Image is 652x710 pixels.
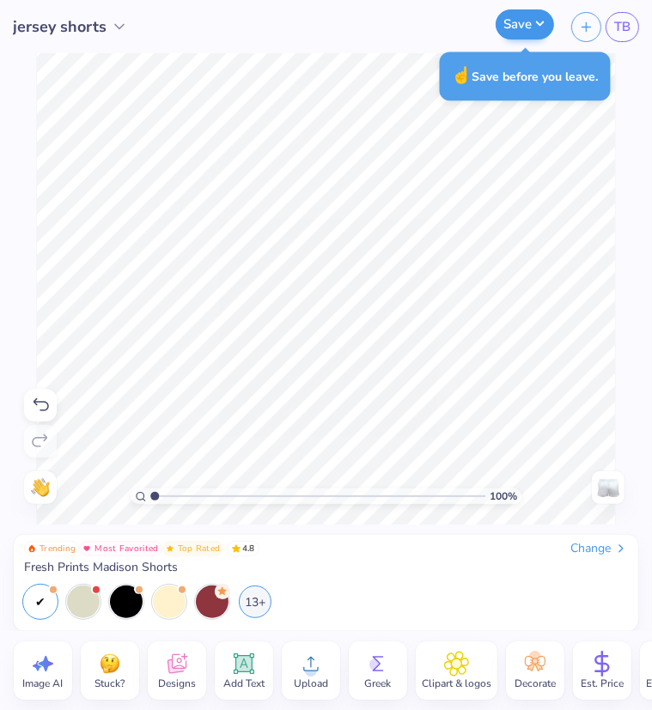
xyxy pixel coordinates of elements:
[594,474,622,501] img: Back
[452,64,472,87] span: ☝️
[27,544,36,553] img: Trending sort
[581,677,624,690] span: Est. Price
[24,541,79,556] button: Badge Button
[24,560,178,575] span: Fresh Prints Madison Shorts
[178,544,221,553] span: Top Rated
[606,12,639,42] a: TB
[440,52,611,100] div: Save before you leave.
[365,677,392,690] span: Greek
[490,489,517,504] span: 100 %
[223,677,265,690] span: Add Text
[13,15,107,39] span: jersey shorts
[570,541,628,556] div: Change
[166,544,174,553] img: Top Rated sort
[158,677,196,690] span: Designs
[82,544,91,553] img: Most Favorited sort
[162,541,224,556] button: Badge Button
[40,544,76,553] span: Trending
[515,677,556,690] span: Decorate
[496,9,554,39] button: Save
[239,586,271,618] div: 13+
[422,677,491,690] span: Clipart & logos
[294,677,328,690] span: Upload
[95,677,125,690] span: Stuck?
[227,541,259,556] span: 4.8
[23,677,64,690] span: Image AI
[97,651,123,677] img: Stuck?
[614,17,631,37] span: TB
[94,544,158,553] span: Most Favorited
[79,541,161,556] button: Badge Button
